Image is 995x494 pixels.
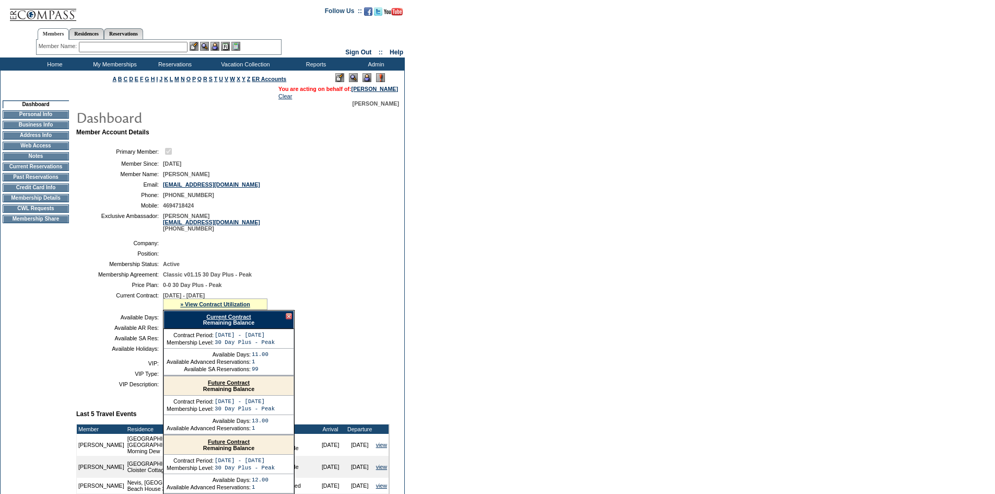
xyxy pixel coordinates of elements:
[237,76,240,82] a: X
[221,42,230,51] img: Reservations
[345,434,374,456] td: [DATE]
[285,58,345,71] td: Reports
[252,366,268,372] td: 99
[167,359,251,365] td: Available Advanced Reservations:
[215,457,275,464] td: [DATE] - [DATE]
[215,398,275,405] td: [DATE] - [DATE]
[80,346,159,352] td: Available Holidays:
[278,93,292,99] a: Clear
[163,171,209,177] span: [PERSON_NAME]
[80,292,159,310] td: Current Contract:
[3,163,69,171] td: Current Reservations
[113,76,116,82] a: A
[80,181,159,188] td: Email:
[316,424,345,434] td: Arrival
[316,434,345,456] td: [DATE]
[80,192,159,198] td: Phone:
[204,58,285,71] td: Vacation Collection
[225,76,228,82] a: V
[167,477,251,483] td: Available Days:
[126,478,275,493] td: Nevis, [GEOGRAPHIC_DATA] - [GEOGRAPHIC_DATA] Beach House 3
[80,371,159,377] td: VIP Type:
[316,478,345,493] td: [DATE]
[80,335,159,341] td: Available SA Res:
[3,142,69,150] td: Web Access
[38,28,69,40] a: Members
[80,240,159,246] td: Company:
[215,465,275,471] td: 30 Day Plus - Peak
[390,49,403,56] a: Help
[3,204,69,213] td: CWL Requests
[345,424,374,434] td: Departure
[3,131,69,140] td: Address Info
[163,213,260,232] span: [PERSON_NAME] [PHONE_NUMBER]
[374,10,382,17] a: Follow us on Twitter
[76,107,285,128] img: pgTtlDashboard.gif
[76,410,136,418] b: Last 5 Travel Events
[376,442,387,448] a: view
[77,478,126,493] td: [PERSON_NAME]
[80,360,159,366] td: VIP:
[24,58,84,71] td: Home
[80,171,159,177] td: Member Name:
[186,76,191,82] a: O
[123,76,127,82] a: C
[77,424,126,434] td: Member
[167,484,251,490] td: Available Advanced Reservations:
[364,7,372,16] img: Become our fan on Facebook
[190,42,198,51] img: b_edit.gif
[353,100,399,107] span: [PERSON_NAME]
[210,42,219,51] img: Impersonate
[167,398,214,405] td: Contract Period:
[167,425,251,431] td: Available Advanced Reservations:
[376,464,387,470] a: view
[80,381,159,387] td: VIP Description:
[364,10,372,17] a: Become our fan on Facebook
[215,332,275,338] td: [DATE] - [DATE]
[167,457,214,464] td: Contract Period:
[275,434,316,456] td: Space Available
[135,76,138,82] a: E
[275,478,316,493] td: Advanced
[231,42,240,51] img: b_calculator.gif
[163,311,294,329] div: Remaining Balance
[379,49,383,56] span: ::
[170,76,173,82] a: L
[167,418,251,424] td: Available Days:
[163,271,252,278] span: Classic v01.15 30 Day Plus - Peak
[167,351,251,358] td: Available Days:
[252,425,268,431] td: 1
[167,332,214,338] td: Contract Period:
[80,146,159,156] td: Primary Member:
[164,76,168,82] a: K
[242,76,245,82] a: Y
[3,110,69,119] td: Personal Info
[77,456,126,478] td: [PERSON_NAME]
[80,213,159,232] td: Exclusive Ambassador:
[252,418,268,424] td: 13.00
[252,351,268,358] td: 11.00
[376,73,385,82] img: Log Concern/Member Elevation
[376,482,387,489] a: view
[247,76,251,82] a: Z
[104,28,143,39] a: Reservations
[214,76,218,82] a: T
[252,484,268,490] td: 1
[76,129,149,136] b: Member Account Details
[384,8,403,16] img: Subscribe to our YouTube Channel
[164,435,294,455] div: Remaining Balance
[167,339,214,346] td: Membership Level:
[39,42,79,51] div: Member Name:
[3,152,69,160] td: Notes
[252,359,268,365] td: 1
[345,456,374,478] td: [DATE]
[345,58,405,71] td: Admin
[69,28,104,39] a: Residences
[163,202,194,209] span: 4694718424
[3,194,69,202] td: Membership Details
[206,314,251,320] a: Current Contract
[126,424,275,434] td: Residence
[362,73,371,82] img: Impersonate
[197,76,202,82] a: Q
[174,76,179,82] a: M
